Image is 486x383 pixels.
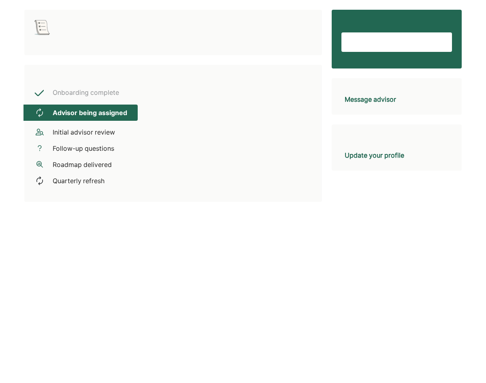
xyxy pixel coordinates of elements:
div: Follow-up questions [53,143,114,153]
div: Quarterly refresh [53,176,104,186]
div: Roadmap delivered [53,160,112,169]
div: Advisor being assigned [53,108,127,118]
div: Onboarding complete [53,88,119,98]
div: Update your profile [345,150,404,160]
div: Initial advisor review [53,127,115,137]
div: Message advisor [345,94,396,104]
